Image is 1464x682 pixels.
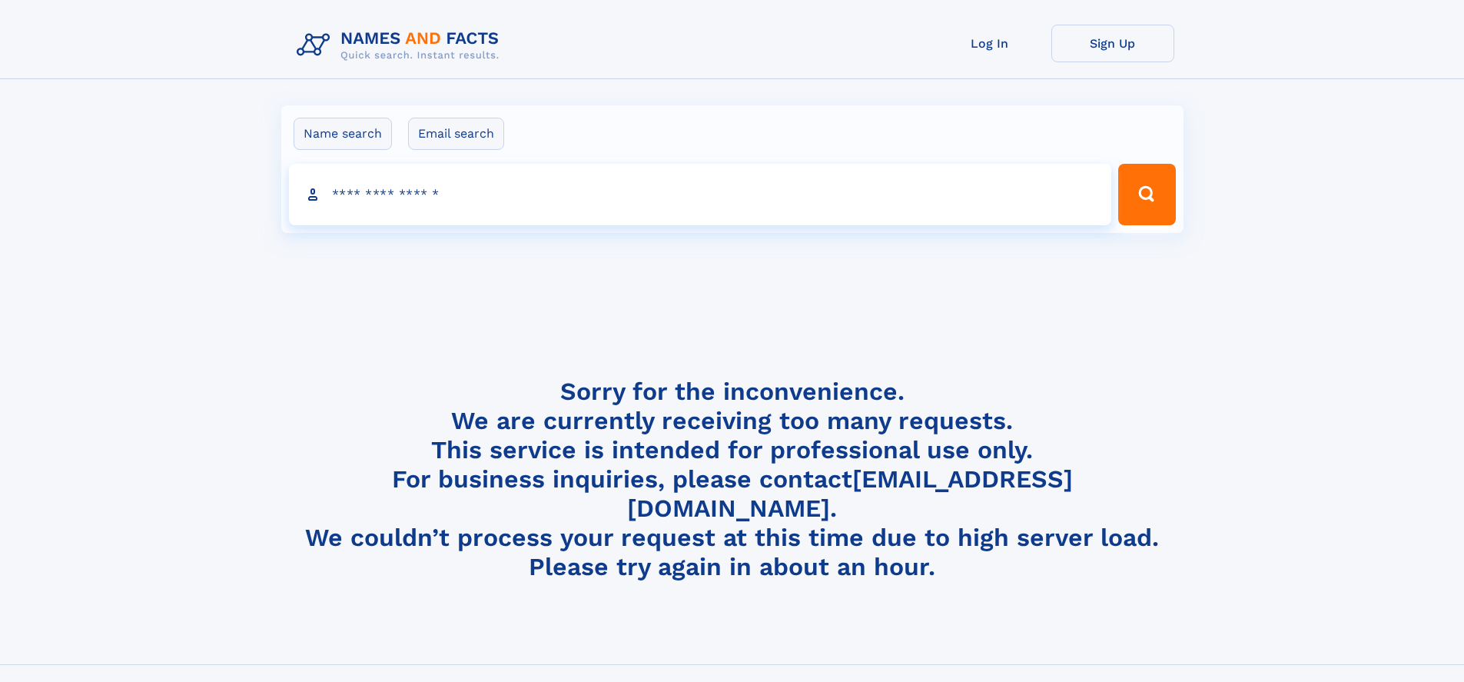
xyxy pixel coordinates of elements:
[408,118,504,150] label: Email search
[1051,25,1174,62] a: Sign Up
[928,25,1051,62] a: Log In
[294,118,392,150] label: Name search
[289,164,1112,225] input: search input
[290,25,512,66] img: Logo Names and Facts
[627,464,1073,523] a: [EMAIL_ADDRESS][DOMAIN_NAME]
[290,377,1174,582] h4: Sorry for the inconvenience. We are currently receiving too many requests. This service is intend...
[1118,164,1175,225] button: Search Button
